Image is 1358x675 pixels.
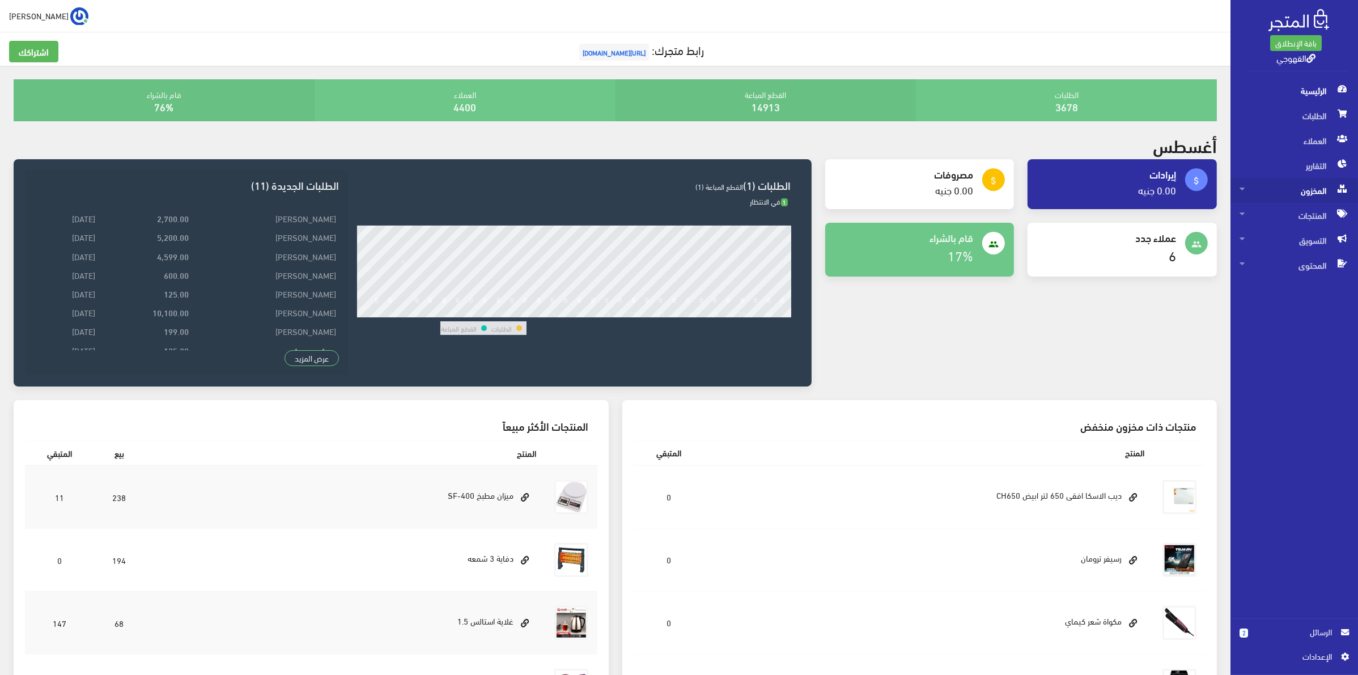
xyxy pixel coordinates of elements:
[192,285,339,303] td: [PERSON_NAME]
[145,528,545,591] td: دفاية 3 شمعه
[1230,128,1358,153] a: العملاء
[603,309,611,317] div: 18
[1240,128,1349,153] span: العملاء
[34,322,98,341] td: [DATE]
[634,528,705,591] td: 0
[1270,35,1322,51] a: باقة الإنطلاق
[834,232,974,243] h4: قام بالشراء
[1268,9,1329,31] img: .
[442,309,446,317] div: 6
[705,528,1153,591] td: رسيفر ترومان
[705,440,1153,465] th: المنتج
[94,591,145,654] td: 68
[157,231,189,243] strong: 5,200.00
[1240,153,1349,178] span: التقارير
[1230,178,1358,203] a: المخزون
[192,228,339,247] td: [PERSON_NAME]
[154,97,173,116] a: 76%
[25,465,94,529] td: 11
[630,309,638,317] div: 20
[1230,253,1358,278] a: المحتوى
[1055,97,1078,116] a: 3678
[1230,203,1358,228] a: المنتجات
[192,209,339,228] td: [PERSON_NAME]
[549,309,557,317] div: 14
[1240,228,1349,253] span: التسويق
[152,306,189,319] strong: 10,100.00
[1240,629,1248,638] span: 2
[521,309,529,317] div: 12
[1240,650,1349,668] a: اﻹعدادات
[9,41,58,62] a: اشتراكك
[1162,606,1196,640] img: mkoa-shaar-kymay.jpg
[1230,103,1358,128] a: الطلبات
[34,180,339,190] h3: الطلبات الجديدة (11)
[315,79,616,121] div: العملاء
[1153,135,1217,155] h2: أغسطس
[1240,78,1349,103] span: الرئيسية
[634,465,705,529] td: 0
[34,341,98,359] td: [DATE]
[34,285,98,303] td: [DATE]
[491,321,512,335] td: الطلبات
[157,212,189,224] strong: 2,700.00
[1230,153,1358,178] a: التقارير
[9,7,88,25] a: ... [PERSON_NAME]
[1037,232,1176,243] h4: عملاء جدد
[1240,178,1349,203] span: المخزون
[157,250,189,262] strong: 4,599.00
[752,97,780,116] a: 14913
[579,44,649,61] span: [URL][DOMAIN_NAME]
[1276,49,1315,66] a: القهوجي
[1257,626,1332,638] span: الرسائل
[34,209,98,228] td: [DATE]
[750,194,788,208] span: في الانتظار
[192,247,339,265] td: [PERSON_NAME]
[554,606,588,640] img: ghlay-astals-15.jpg
[192,341,339,359] td: Asmaa Amr
[164,325,189,337] strong: 199.00
[554,543,588,577] img: dfay-3-shmaah.jpg
[1191,239,1202,249] i: people
[94,528,145,591] td: 194
[145,440,545,465] th: المنتج
[70,7,88,26] img: ...
[285,350,339,366] a: عرض المزيد
[711,309,719,317] div: 26
[988,176,999,186] i: attach_money
[164,344,189,356] strong: 125.00
[1240,626,1349,650] a: 2 الرسائل
[1162,480,1196,514] img: dyb-alaska-afk-650-ltr-abyd-ch650.png
[94,440,145,465] th: بيع
[634,440,705,465] th: المتبقي
[643,421,1197,431] h3: منتجات ذات مخزون منخفض
[192,265,339,284] td: [PERSON_NAME]
[576,39,704,60] a: رابط متجرك:[URL][DOMAIN_NAME]
[469,309,473,317] div: 8
[25,528,94,591] td: 0
[25,591,94,654] td: 147
[94,465,145,529] td: 238
[415,309,419,317] div: 4
[739,309,746,317] div: 28
[495,309,503,317] div: 10
[1037,168,1176,180] h4: إيرادات
[705,591,1153,654] td: مكواة شعر كيماي
[935,180,973,199] a: 0.00 جنيه
[192,322,339,341] td: [PERSON_NAME]
[453,97,476,116] a: 4400
[1138,180,1176,199] a: 0.00 جنيه
[554,480,588,514] img: myzan-dygytal-10-kylo.jpg
[695,180,743,193] span: القطع المباعة (1)
[388,309,392,317] div: 2
[1191,176,1202,186] i: attach_money
[1249,650,1331,663] span: اﻹعدادات
[145,591,545,654] td: غلاية استالس 1.5
[781,198,788,207] span: 1
[192,303,339,322] td: [PERSON_NAME]
[1240,203,1349,228] span: المنتجات
[684,309,692,317] div: 24
[1230,78,1358,103] a: الرئيسية
[916,79,1217,121] div: الطلبات
[34,247,98,265] td: [DATE]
